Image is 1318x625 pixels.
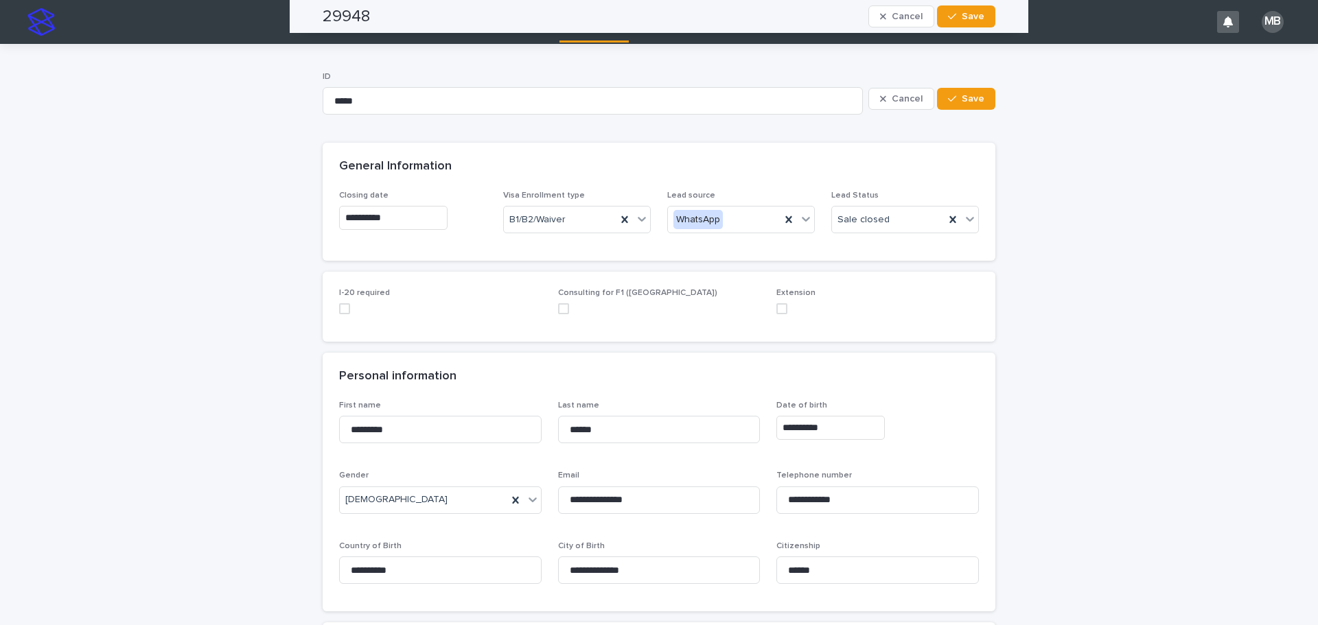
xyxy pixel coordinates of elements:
span: Visa Enrollment type [503,191,585,200]
div: MB [1262,11,1284,33]
span: Last name [558,401,599,410]
span: Email [558,471,579,480]
div: WhatsApp [673,210,723,230]
h2: General Information [339,159,452,174]
span: First name [339,401,381,410]
span: Date of birth [776,401,827,410]
span: City of Birth [558,542,605,550]
span: [DEMOGRAPHIC_DATA] [345,493,448,507]
span: Save [962,94,984,104]
span: Lead source [667,191,715,200]
span: Extension [776,289,816,297]
button: Save [937,88,995,110]
span: Sale closed [837,213,890,227]
img: stacker-logo-s-only.png [27,8,55,36]
span: Country of Birth [339,542,402,550]
button: Cancel [868,88,934,110]
span: Telephone number [776,471,852,480]
span: Closing date [339,191,389,200]
span: B1/B2/Waiver [509,213,566,227]
span: Citizenship [776,542,820,550]
span: Lead Status [831,191,879,200]
h2: Personal information [339,369,456,384]
span: Gender [339,471,369,480]
span: Cancel [892,94,923,104]
span: I-20 required [339,289,390,297]
span: Consulting for F1 ([GEOGRAPHIC_DATA]) [558,289,717,297]
span: ID [323,73,331,81]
